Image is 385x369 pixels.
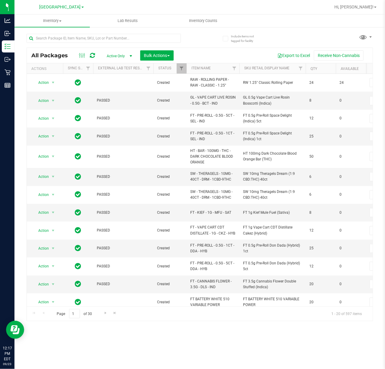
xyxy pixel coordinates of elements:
[111,309,119,317] a: Go to the last page
[309,80,332,86] span: 24
[243,225,302,236] span: FT 1g Vape Cart CDT Distillate Cakez (Hybrid)
[33,262,49,270] span: Action
[190,243,236,254] span: FT - PRE-ROLL - 0.5G - 1CT - DDA - HYB
[75,226,81,235] span: In Sync
[309,115,332,121] span: 12
[97,192,150,197] span: PASSED
[157,228,183,233] span: Created
[33,226,49,235] span: Action
[49,226,57,235] span: select
[49,280,57,289] span: select
[75,280,81,288] span: In Sync
[243,151,302,162] span: HT 100mg Dark Chocolate Blood Orange Bar (THC)
[190,296,236,308] span: FT BATTERY WHITE 510 VARIABLE POWER
[190,210,236,216] span: FT - KIEF - 1G - MFU - SAT
[97,245,150,251] span: PASSED
[75,298,81,306] span: In Sync
[5,69,11,75] inline-svg: Retail
[190,260,236,272] span: FT - PRE-ROLL - 0.5G - 5CT - DDA - HYB
[6,321,24,339] iframe: Resource center
[33,280,49,289] span: Action
[83,63,93,74] a: Filter
[33,78,49,87] span: Action
[101,309,110,317] a: Go to the next page
[33,191,49,199] span: Action
[75,78,81,87] span: In Sync
[49,298,57,306] span: select
[231,34,261,43] span: Include items not tagged for facility
[33,298,49,306] span: Action
[3,345,12,362] p: 12:17 PM EDT
[75,190,81,199] span: In Sync
[158,66,171,70] a: Status
[243,296,302,308] span: FT BATTERY WHITE 510 VARIABLE POWER
[97,228,150,233] span: PASSED
[339,134,362,139] span: 0
[296,63,306,74] a: Filter
[243,210,302,216] span: FT 1g Kief Mule Fuel (Sativa)
[5,82,11,88] inline-svg: Reports
[97,263,150,269] span: PASSED
[243,131,302,142] span: FT 0.5g Pre-Roll Space Delight (Indica) 1ct
[309,299,332,305] span: 20
[97,154,150,159] span: PASSED
[49,132,57,140] span: select
[311,67,317,71] a: Qty
[90,14,165,27] a: Lab Results
[14,18,90,24] span: Inventory
[49,78,57,87] span: select
[244,66,289,70] a: Sku Retail Display Name
[157,134,183,139] span: Created
[75,114,81,122] span: In Sync
[327,309,367,318] span: 1 - 20 of 597 items
[243,260,302,272] span: FT 0.5g Pre-Roll Don Dada (Hybrid) 5ct
[75,96,81,105] span: In Sync
[33,244,49,253] span: Action
[166,14,241,27] a: Inventory Counts
[341,67,359,71] a: Available
[97,134,150,139] span: PASSED
[33,208,49,217] span: Action
[190,131,236,142] span: FT - PRE-ROLL - 0.5G - 1CT - SEL - IND
[339,174,362,180] span: 0
[190,113,236,124] span: FT - PRE-ROLL - 0.5G - 5CT - SEL - IND
[75,172,81,181] span: In Sync
[339,245,362,251] span: 0
[3,362,12,366] p: 09/23
[33,96,49,105] span: Action
[309,174,332,180] span: 6
[157,174,183,180] span: Created
[309,98,332,103] span: 8
[33,114,49,123] span: Action
[339,281,362,287] span: 0
[157,192,183,197] span: Created
[309,192,332,197] span: 6
[190,148,236,166] span: HT - BAR - 100MG - THC - DARK CHOCOLATE BLOOD ORANGE
[309,228,332,233] span: 12
[309,281,332,287] span: 20
[157,299,183,305] span: Created
[243,80,302,86] span: RW 1.25" Classic Rolling Paper
[98,66,145,70] a: External Lab Test Result
[181,18,226,24] span: Inventory Counts
[49,208,57,217] span: select
[191,66,211,70] a: Item Name
[157,210,183,216] span: Created
[33,132,49,140] span: Action
[144,53,170,58] span: Bulk Actions
[243,113,302,124] span: FT 0.5g Pre-Roll Space Delight (Indica) 5ct
[339,210,362,216] span: 0
[157,98,183,103] span: Created
[52,309,97,318] span: Page of 30
[339,115,362,121] span: 0
[190,95,236,106] span: GL - VAPE CART LIVE ROSIN - 0.5G - BCT - IND
[339,299,362,305] span: 0
[75,132,81,140] span: In Sync
[334,5,374,9] span: Hi, [PERSON_NAME]!
[309,210,332,216] span: 8
[27,34,181,43] input: Search Package ID, Item Name, SKU, Lot or Part Number...
[243,95,302,106] span: GL 0.5g Vape Cart Live Rosin Bosscotti (Indica)
[49,244,57,253] span: select
[75,152,81,161] span: In Sync
[243,243,302,254] span: FT 0.5g Pre-Roll Don Dada (Hybrid) 1ct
